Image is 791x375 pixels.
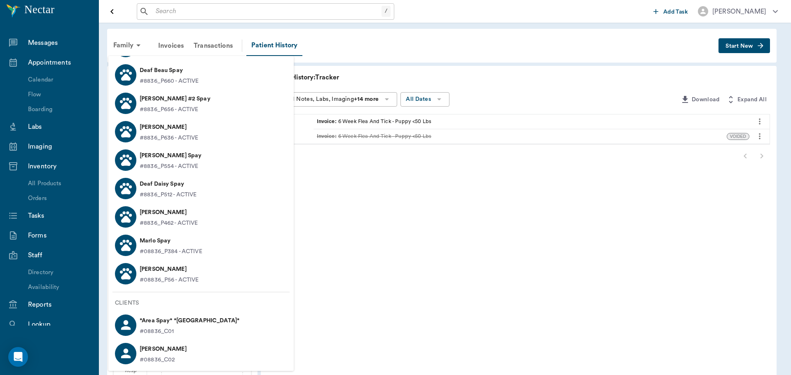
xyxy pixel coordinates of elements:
[140,247,202,256] p: #08836_P384 - ACTIVE
[108,89,294,117] a: [PERSON_NAME] #2 Spay#8836_P656 - ACTIVE
[140,342,187,356] p: [PERSON_NAME]
[140,177,197,191] p: Deaf Daisy Spay
[140,314,239,327] p: *Area Spay* *[GEOGRAPHIC_DATA]*
[140,105,199,114] p: #8836_P656 - ACTIVE
[108,231,294,259] a: Marlo Spay#08836_P384 - ACTIVE
[140,162,199,171] p: #8836_P554 - ACTIVE
[108,203,294,231] a: [PERSON_NAME]#8836_P462 - ACTIVE
[140,263,199,276] p: [PERSON_NAME]
[108,339,294,368] a: [PERSON_NAME]#08836_C02
[140,121,199,134] p: [PERSON_NAME]
[8,347,28,367] div: Open Intercom Messenger
[108,174,294,203] a: Deaf Daisy Spay#8836_P512 - ACTIVE
[140,219,198,228] p: #8836_P462 - ACTIVE
[140,191,197,199] p: #8836_P512 - ACTIVE
[140,64,199,77] p: Deaf Beau Spay
[140,134,199,142] p: #8836_P636 - ACTIVE
[108,61,294,89] a: Deaf Beau Spay#8836_P660 - ACTIVE
[140,356,187,364] p: #08836_C02
[108,117,294,146] a: [PERSON_NAME]#8836_P636 - ACTIVE
[108,146,294,174] a: [PERSON_NAME] Spay#8836_P554 - ACTIVE
[140,234,202,247] p: Marlo Spay
[140,206,198,219] p: [PERSON_NAME]
[140,149,201,162] p: [PERSON_NAME] Spay
[140,77,199,86] p: #8836_P660 - ACTIVE
[140,327,239,336] p: #08836_C01
[108,311,294,339] a: *Area Spay* *[GEOGRAPHIC_DATA]*#08836_C01
[108,259,294,288] a: [PERSON_NAME]#08836_P56 - ACTIVE
[140,276,199,284] p: #08836_P56 - ACTIVE
[115,299,294,307] p: Clients
[140,92,211,105] p: [PERSON_NAME] #2 Spay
